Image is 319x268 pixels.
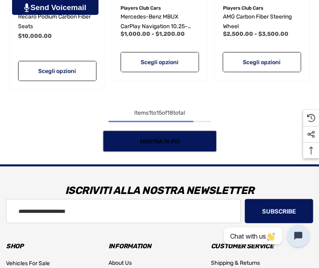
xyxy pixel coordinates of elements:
span: $1,000.00 - $1,200.00 [121,31,185,37]
p: Players Club Cars [223,3,301,13]
a: Scegli opzioni [223,52,301,72]
a: Scegli opzioni [18,61,96,81]
span: Mostra di più [139,138,180,145]
img: PjwhLS0gR2VuZXJhdG9yOiBHcmF2aXQuaW8gLS0+PHN2ZyB4bWxucz0iaHR0cDovL3d3dy53My5vcmcvMjAwMC9zdmciIHhtb... [24,3,29,12]
svg: Social Media [307,130,315,138]
span: Shipping & Returns [211,259,260,266]
svg: Top [303,146,319,155]
h3: Information [108,240,211,252]
button: Subscribe [245,199,313,223]
a: Scegli opzioni [121,52,199,72]
a: Recaro Podium Carbon Fiber Seats,$10,000.00 [18,12,96,31]
span: 18 [167,109,173,116]
span: $2,500.00 - $3,500.00 [223,31,288,37]
h3: Customer Service [211,240,313,252]
a: Mostra di più [102,130,217,152]
a: AMG Carbon Fiber Steering Wheel,Fascia di prezzo da $2,500.00 a $3,500.00 [223,12,301,31]
nav: pagination [6,108,313,152]
span: 1 [149,109,151,116]
p: Players Club Cars [121,3,199,13]
span: AMG Carbon Fiber Steering Wheel [223,13,291,30]
span: 15 [156,109,162,116]
span: Vehicles For Sale [6,260,50,266]
span: $10,000.00 [18,33,52,39]
svg: Recently Viewed [307,114,315,122]
h3: Iscriviti alla nostra newsletter [6,178,313,202]
a: Mercedes-Benz MBUX CarPlay Navigation 10.25-inch Touchscreen,Fascia di prezzo da $1,000.00 a $1,2... [121,12,199,31]
span: About Us [108,259,132,266]
span: Mercedes-Benz MBUX CarPlay Navigation 10.25-inch Touchscreen [121,13,188,39]
div: Items to of total [6,108,313,118]
h3: Shop [6,240,108,252]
